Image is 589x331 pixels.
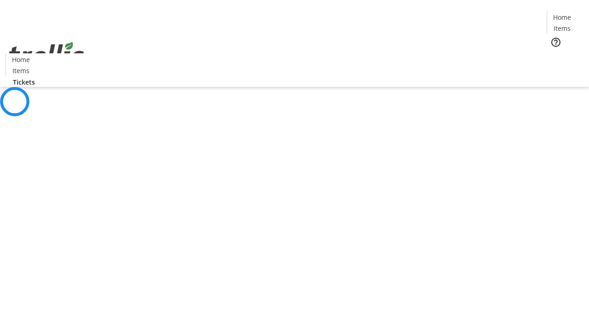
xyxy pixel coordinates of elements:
button: Help [547,33,565,51]
a: Home [6,55,35,64]
span: Tickets [13,77,35,87]
a: Items [6,66,35,75]
a: Home [547,12,577,22]
span: Home [12,55,30,64]
img: Orient E2E Organization T6w4RVvN1s's Logo [6,32,87,78]
a: Tickets [6,77,42,87]
span: Items [12,66,29,75]
a: Items [547,23,577,33]
span: Home [553,12,571,22]
span: Tickets [554,53,576,63]
a: Tickets [547,53,583,63]
span: Items [554,23,571,33]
